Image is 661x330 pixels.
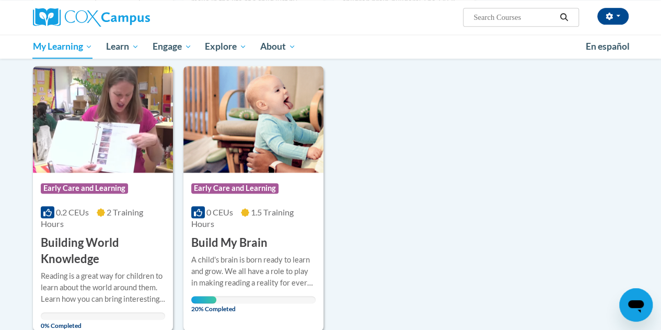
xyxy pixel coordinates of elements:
span: 1.5 Training Hours [191,207,294,229]
a: Cox Campus [33,8,221,27]
button: Search [556,11,572,24]
div: Reading is a great way for children to learn about the world around them. Learn how you can bring... [41,270,165,305]
img: Course Logo [183,66,323,173]
a: En español [579,36,636,58]
iframe: Button to launch messaging window [619,288,653,322]
input: Search Courses [472,11,556,24]
a: Engage [146,35,199,59]
h3: Build My Brain [191,235,268,251]
img: Course Logo [33,66,173,173]
span: 20% Completed [191,296,216,313]
div: A child's brain is born ready to learn and grow. We all have a role to play in making reading a r... [191,254,316,289]
div: Main menu [25,35,636,59]
a: Explore [198,35,253,59]
span: 2 Training Hours [41,207,143,229]
a: My Learning [26,35,100,59]
div: Your progress [191,296,216,303]
h3: Building World Knowledge [41,235,165,267]
img: Cox Campus [33,8,150,27]
button: Account Settings [597,8,629,25]
span: 0 CEUs [206,207,233,217]
a: Learn [99,35,146,59]
span: About [260,40,296,53]
span: 0.2 CEUs [56,207,89,217]
span: En español [586,41,630,52]
a: About [253,35,303,59]
span: My Learning [32,40,92,53]
span: Engage [153,40,192,53]
span: Learn [106,40,139,53]
span: Early Care and Learning [191,183,279,194]
span: Explore [205,40,247,53]
span: Early Care and Learning [41,183,128,194]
